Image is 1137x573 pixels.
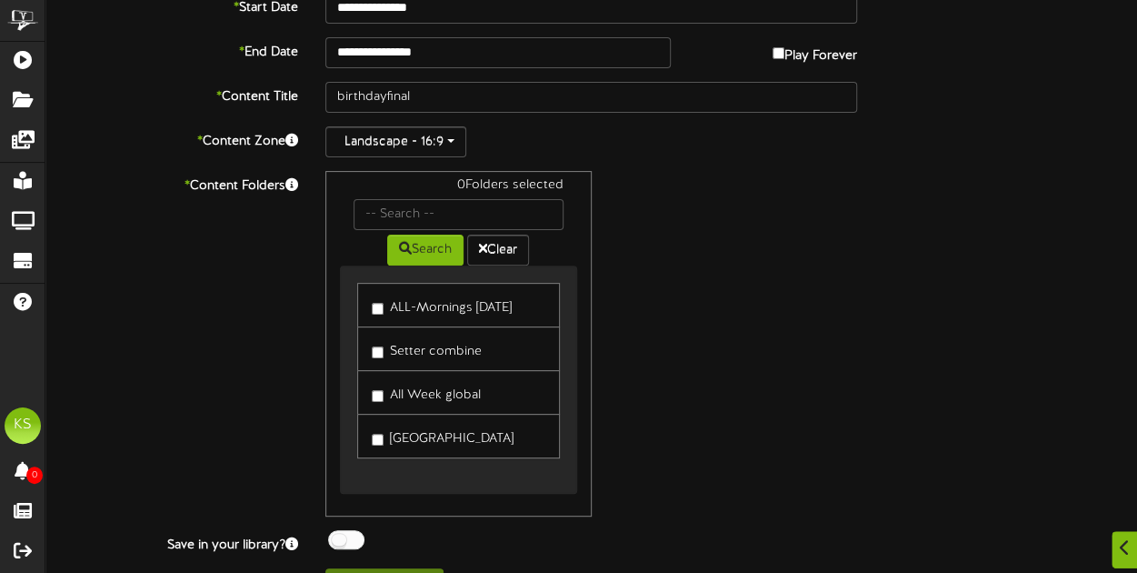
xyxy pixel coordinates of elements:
label: Save in your library? [32,530,312,555]
label: Content Title [32,82,312,106]
button: Landscape - 16:9 [325,126,466,157]
input: Play Forever [773,47,784,59]
label: End Date [32,37,312,62]
label: [GEOGRAPHIC_DATA] [372,424,514,448]
label: ALL-Mornings [DATE] [372,293,512,317]
input: Title of this Content [325,82,858,113]
button: Search [387,235,464,266]
label: Setter combine [372,337,482,361]
label: All Week global [372,380,481,405]
div: 0 Folders selected [340,176,577,199]
input: ALL-Mornings [DATE] [372,303,384,315]
button: Clear [467,235,529,266]
input: [GEOGRAPHIC_DATA] [372,434,384,446]
input: All Week global [372,390,384,402]
div: KS [5,407,41,444]
input: -- Search -- [354,199,564,230]
label: Content Folders [32,171,312,196]
label: Play Forever [773,37,857,65]
span: 0 [26,467,43,484]
input: Setter combine [372,347,384,358]
label: Content Zone [32,126,312,151]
